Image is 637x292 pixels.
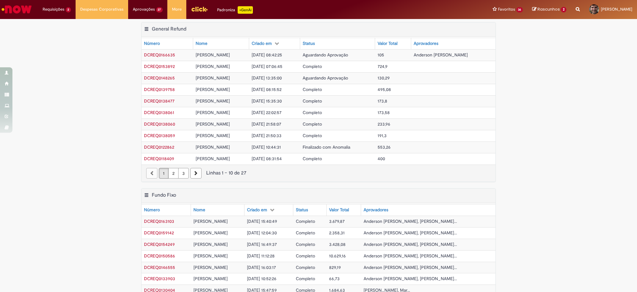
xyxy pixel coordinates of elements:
[144,230,174,236] a: Abrir Registro: DCREQ0159142
[144,156,174,161] a: Abrir Registro: DCREQ0118409
[303,75,348,81] span: Aguardando Aprovação
[364,242,457,247] span: Anderson [PERSON_NAME], [PERSON_NAME]...
[378,52,384,58] span: 105
[144,253,175,259] a: Abrir Registro: DCREQ0150586
[144,52,175,58] span: DCREQ0166635
[532,7,566,12] a: Rascunhos
[193,276,228,281] span: [PERSON_NAME]
[142,165,495,182] nav: paginação
[144,121,175,127] span: DCREQ0138060
[252,121,281,127] span: [DATE] 21:58:07
[303,41,315,47] div: Status
[196,87,230,92] span: [PERSON_NAME]
[296,276,315,281] span: Completo
[303,64,322,69] span: Completo
[296,265,315,270] span: Completo
[378,75,390,81] span: 130,29
[252,156,282,161] span: [DATE] 08:31:54
[196,121,230,127] span: [PERSON_NAME]
[247,253,275,259] span: [DATE] 11:12:28
[144,265,175,270] a: Abrir Registro: DCREQ0146555
[191,4,208,14] img: click_logo_yellow_360x200.png
[296,207,308,213] div: Status
[378,87,391,92] span: 495,08
[364,218,457,224] span: Anderson [PERSON_NAME], [PERSON_NAME]...
[193,207,205,213] div: Nome
[252,110,281,115] span: [DATE] 22:02:57
[144,41,160,47] div: Número
[601,7,632,12] span: [PERSON_NAME]
[414,41,438,47] div: Aprovadores
[144,230,174,236] span: DCREQ0159142
[252,64,282,69] span: [DATE] 07:06:45
[156,7,163,12] span: 27
[329,265,341,270] span: 829,19
[196,41,207,47] div: Nome
[144,87,175,92] a: Abrir Registro: DCREQ0139758
[247,230,277,236] span: [DATE] 12:04:30
[196,110,230,115] span: [PERSON_NAME]
[190,168,202,179] a: Próxima página
[196,133,230,138] span: [PERSON_NAME]
[144,156,174,161] span: DCREQ0118409
[146,170,491,177] div: Linhas 1 − 10 de 27
[196,52,230,58] span: [PERSON_NAME]
[43,6,64,12] span: Requisições
[196,98,230,104] span: [PERSON_NAME]
[238,6,253,14] p: +GenAi
[303,52,348,58] span: Aguardando Aprovação
[247,242,277,247] span: [DATE] 16:49:37
[144,144,174,150] a: Abrir Registro: DCREQ0122862
[561,7,566,12] span: 2
[252,144,281,150] span: [DATE] 10:44:31
[252,41,272,47] div: Criado em
[144,52,175,58] a: Abrir Registro: DCREQ0166635
[303,87,322,92] span: Completo
[193,242,228,247] span: [PERSON_NAME]
[329,253,346,259] span: 10.629,16
[144,110,174,115] span: DCREQ0138061
[364,230,457,236] span: Anderson [PERSON_NAME], [PERSON_NAME]...
[252,87,281,92] span: [DATE] 08:15:52
[196,75,230,81] span: [PERSON_NAME]
[80,6,123,12] span: Despesas Corporativas
[303,133,322,138] span: Completo
[144,98,174,104] a: Abrir Registro: DCREQ0138477
[144,87,175,92] span: DCREQ0139758
[537,6,560,12] span: Rascunhos
[303,121,322,127] span: Completo
[247,276,277,281] span: [DATE] 10:52:26
[329,218,345,224] span: 3.679,87
[296,253,315,259] span: Completo
[303,110,322,115] span: Completo
[144,121,175,127] a: Abrir Registro: DCREQ0138060
[144,218,174,224] span: DCREQ0163103
[144,242,175,247] a: Abrir Registro: DCREQ0154249
[378,41,398,47] div: Valor Total
[144,265,175,270] span: DCREQ0146555
[196,144,230,150] span: [PERSON_NAME]
[144,218,174,224] a: Abrir Registro: DCREQ0163103
[144,133,175,138] a: Abrir Registro: DCREQ0138059
[144,64,175,69] a: Abrir Registro: DCREQ0153892
[144,133,175,138] span: DCREQ0138059
[196,156,230,161] span: [PERSON_NAME]
[247,218,277,224] span: [DATE] 15:40:49
[364,265,457,270] span: Anderson [PERSON_NAME], [PERSON_NAME]...
[364,253,457,259] span: Anderson [PERSON_NAME], [PERSON_NAME]...
[247,207,267,213] div: Criado em
[303,156,322,161] span: Completo
[378,121,390,127] span: 233,96
[168,168,179,179] a: Página 2
[296,242,315,247] span: Completo
[252,98,282,104] span: [DATE] 15:35:30
[329,207,349,213] div: Valor Total
[364,276,457,281] span: Anderson [PERSON_NAME], [PERSON_NAME]...
[378,144,391,150] span: 553,26
[414,52,468,58] span: Anderson [PERSON_NAME]
[378,64,388,69] span: 724,9
[378,110,390,115] span: 173,58
[329,230,345,236] span: 2.358,31
[144,192,149,200] button: Fundo Fixo Menu de contexto
[133,6,155,12] span: Aprovações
